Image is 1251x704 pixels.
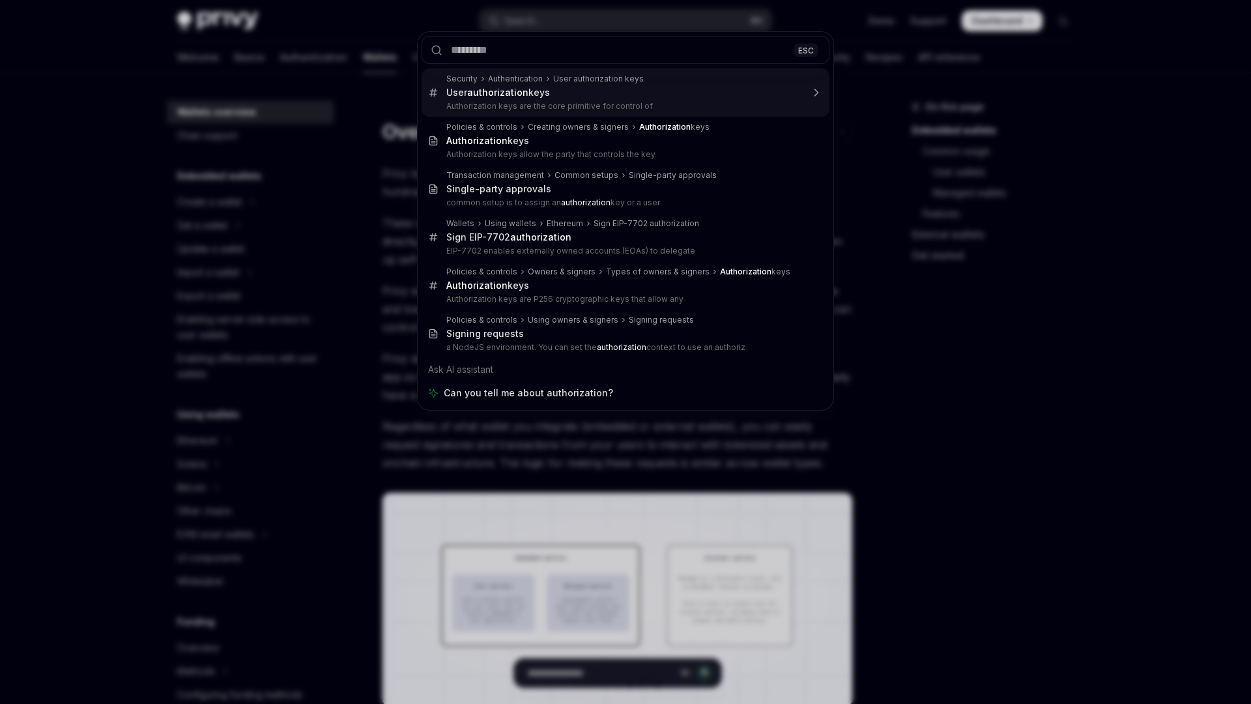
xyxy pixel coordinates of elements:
[639,122,691,132] b: Authorization
[639,122,710,132] div: keys
[446,280,508,291] b: Authorization
[446,87,550,98] div: User keys
[554,170,618,181] div: Common setups
[485,218,536,229] div: Using wallets
[720,267,790,277] div: keys
[528,267,596,277] div: Owners & signers
[629,170,717,181] div: Single-party approvals
[488,74,543,84] div: Authentication
[594,218,699,229] div: Sign EIP-7702 authorization
[720,267,771,276] b: Authorization
[794,43,818,57] div: ESC
[528,122,629,132] div: Creating owners & signers
[446,170,544,181] div: Transaction management
[446,149,802,160] p: Authorization keys allow the party that controls the key
[446,294,802,304] p: Authorization keys are P256 cryptographic keys that allow any
[606,267,710,277] div: Types of owners & signers
[467,87,528,98] b: authorization
[446,342,802,353] p: a NodeJS environment. You can set the context to use an authoriz
[446,218,474,229] div: Wallets
[528,315,618,325] div: Using owners & signers
[446,280,529,291] div: keys
[446,122,517,132] div: Policies & controls
[446,246,802,256] p: EIP-7702 enables externally owned accounts (EOAs) to delegate
[446,231,571,243] div: Sign EIP-7702
[446,183,551,195] div: Single-party approvals
[446,74,478,84] div: Security
[510,231,571,242] b: authorization
[446,135,508,146] b: Authorization
[629,315,694,325] div: Signing requests
[446,328,524,340] div: Signing requests
[446,101,802,111] p: Authorization keys are the core primitive for control of
[422,358,829,381] div: Ask AI assistant
[597,342,646,352] b: authorization
[446,267,517,277] div: Policies & controls
[446,315,517,325] div: Policies & controls
[561,198,611,207] b: authorization
[446,135,529,147] div: keys
[446,198,802,208] p: common setup is to assign an key or a user
[553,74,644,84] div: User authorization keys
[547,218,583,229] div: Ethereum
[444,387,613,400] span: Can you tell me about authorization?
